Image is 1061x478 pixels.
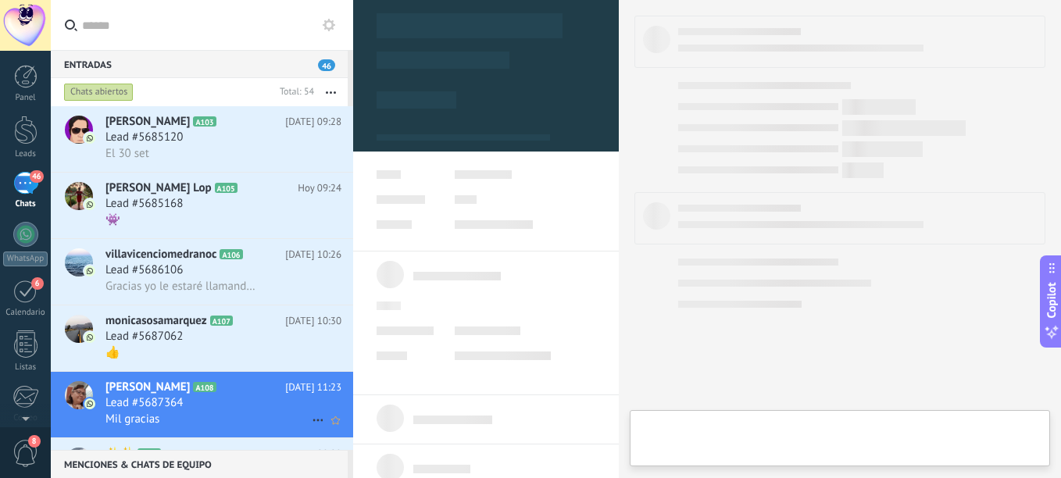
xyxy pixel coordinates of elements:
div: WhatsApp [3,251,48,266]
span: Lead #5685168 [105,196,183,212]
span: A107 [210,316,233,326]
img: icon [84,199,95,210]
div: Chats abiertos [64,83,134,102]
span: Hoy 09:02 [298,446,341,462]
a: avataricon[PERSON_NAME] LopA105Hoy 09:24Lead #5685168👾 [51,173,353,238]
div: Leads [3,149,48,159]
span: 👾 [105,212,120,227]
span: 46 [30,170,43,183]
span: A106 [220,249,242,259]
span: Lead #5687364 [105,395,183,411]
a: avatariconmonicasosamarquezA107[DATE] 10:30Lead #5687062👍 [51,305,353,371]
span: Lead #5687062 [105,329,183,344]
div: Panel [3,93,48,103]
span: A105 [215,183,238,193]
span: [PERSON_NAME] Lop [105,180,212,196]
span: A103 [193,116,216,127]
span: ✨✨️ [105,446,134,462]
img: icon [84,133,95,144]
span: A110 [138,448,160,458]
div: Chats [3,199,48,209]
span: [PERSON_NAME] [105,114,190,130]
span: [DATE] 10:26 [285,247,341,262]
div: Entradas [51,50,348,78]
span: Copilot [1044,282,1059,318]
span: Hoy 09:24 [298,180,341,196]
div: Menciones & Chats de equipo [51,450,348,478]
span: 8 [28,435,41,448]
span: El 30 set [105,146,149,161]
div: Total: 54 [273,84,314,100]
span: villavicenciomedranoc [105,247,216,262]
img: icon [84,398,95,409]
img: icon [84,332,95,343]
span: A108 [193,382,216,392]
span: Mil gracias [105,412,159,426]
a: avataricon[PERSON_NAME]A103[DATE] 09:28Lead #5685120El 30 set [51,106,353,172]
span: [DATE] 11:23 [285,380,341,395]
div: Calendario [3,308,48,318]
span: [DATE] 10:30 [285,313,341,329]
span: [DATE] 09:28 [285,114,341,130]
a: avatariconvillavicenciomedranocA106[DATE] 10:26Lead #5686106Gracias yo le estaré llamando más ade... [51,239,353,305]
img: icon [84,266,95,276]
span: Lead #5686106 [105,262,183,278]
span: 46 [318,59,335,71]
span: 6 [31,277,44,290]
span: Gracias yo le estaré llamando más adelante para explicarle mi caso ok [105,279,255,294]
div: Listas [3,362,48,373]
span: 👍 [105,345,120,360]
span: [PERSON_NAME] [105,380,190,395]
a: avataricon[PERSON_NAME]A108[DATE] 11:23Lead #5687364Mil gracias [51,372,353,437]
span: Lead #5685120 [105,130,183,145]
span: monicasosamarquez [105,313,207,329]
